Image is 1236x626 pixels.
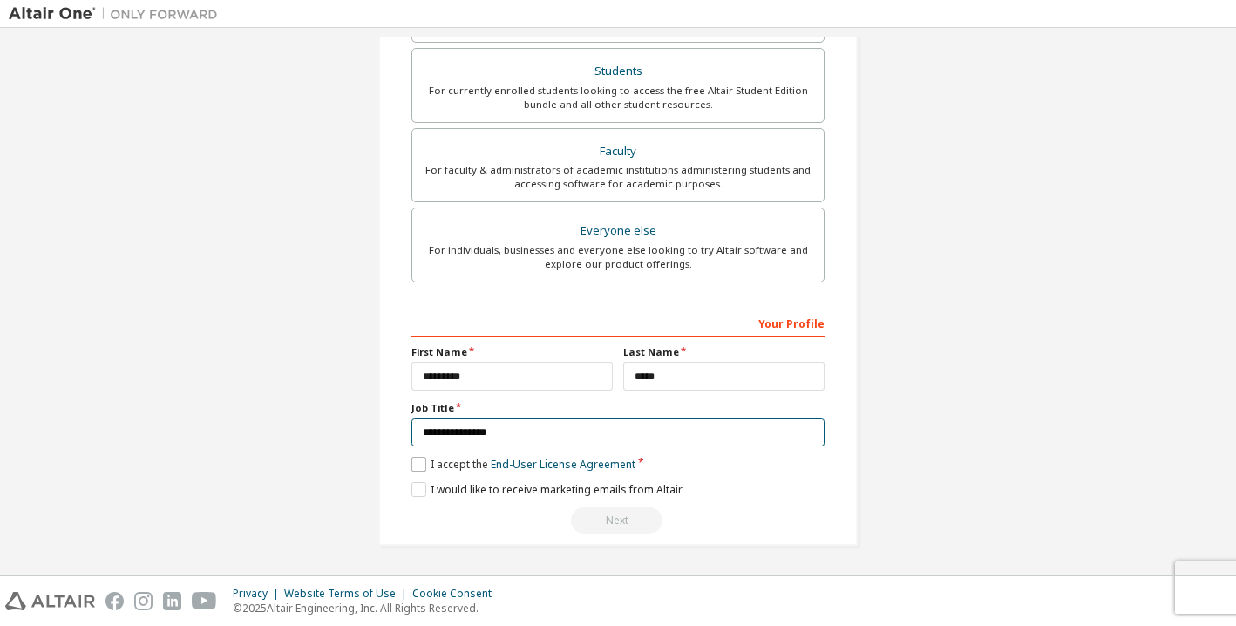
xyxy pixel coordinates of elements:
[623,345,825,359] label: Last Name
[411,507,825,534] div: Read and acccept EULA to continue
[423,243,813,271] div: For individuals, businesses and everyone else looking to try Altair software and explore our prod...
[134,592,153,610] img: instagram.svg
[411,401,825,415] label: Job Title
[5,592,95,610] img: altair_logo.svg
[233,601,502,616] p: © 2025 Altair Engineering, Inc. All Rights Reserved.
[411,309,825,337] div: Your Profile
[411,345,613,359] label: First Name
[105,592,124,610] img: facebook.svg
[163,592,181,610] img: linkedin.svg
[423,163,813,191] div: For faculty & administrators of academic institutions administering students and accessing softwa...
[412,587,502,601] div: Cookie Consent
[284,587,412,601] div: Website Terms of Use
[423,84,813,112] div: For currently enrolled students looking to access the free Altair Student Edition bundle and all ...
[491,457,635,472] a: End-User License Agreement
[192,592,217,610] img: youtube.svg
[423,219,813,243] div: Everyone else
[423,59,813,84] div: Students
[233,587,284,601] div: Privacy
[9,5,227,23] img: Altair One
[411,457,635,472] label: I accept the
[411,482,683,497] label: I would like to receive marketing emails from Altair
[423,139,813,164] div: Faculty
